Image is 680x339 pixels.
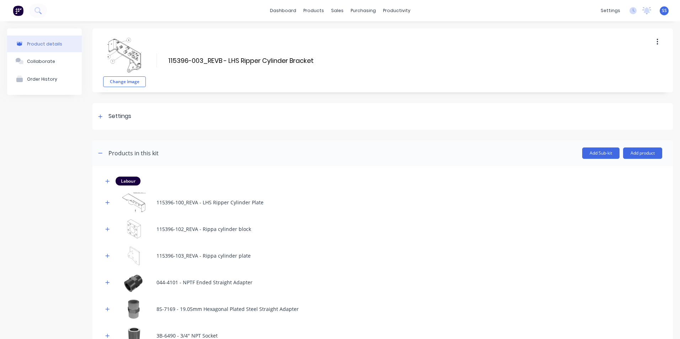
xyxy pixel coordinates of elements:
img: 8S-7169 - 19.05mm Hexagonal Plated Steel Straight Adapter [116,299,151,319]
button: Order History [7,70,82,88]
img: Factory [13,5,23,16]
div: Labour [116,177,140,185]
span: SS [662,7,667,14]
img: 044-4101 - NPTF Ended Straight Adapter [116,273,151,292]
div: sales [328,5,347,16]
img: file [107,37,142,73]
div: 115396-100_REVA - LHS Ripper Cylinder Plate [156,199,264,206]
a: dashboard [266,5,300,16]
div: 044-4101 - NPTF Ended Straight Adapter [156,279,253,286]
button: Change image [103,76,146,87]
button: Add product [623,147,662,159]
div: fileChange image [103,34,146,87]
button: Product details [7,36,82,52]
button: Collaborate [7,52,82,70]
div: productivity [379,5,414,16]
div: Order History [27,76,57,82]
div: 115396-103_REVA - Rippa cylinder plate [156,252,251,259]
div: purchasing [347,5,379,16]
button: Add Sub-kit [582,147,620,159]
img: 115396-102_REVA - Rippa cylinder block [116,219,151,239]
div: Settings [108,112,131,121]
div: settings [597,5,624,16]
div: Products in this kit [108,149,159,157]
input: Enter kit name [168,55,315,66]
div: 8S-7169 - 19.05mm Hexagonal Plated Steel Straight Adapter [156,305,299,313]
div: 115396-102_REVA - Rippa cylinder block [156,225,251,233]
div: products [300,5,328,16]
div: Collaborate [27,59,55,64]
img: 115396-100_REVA - LHS Ripper Cylinder Plate [116,193,151,212]
img: 115396-103_REVA - Rippa cylinder plate [116,246,151,265]
div: Product details [27,41,62,47]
